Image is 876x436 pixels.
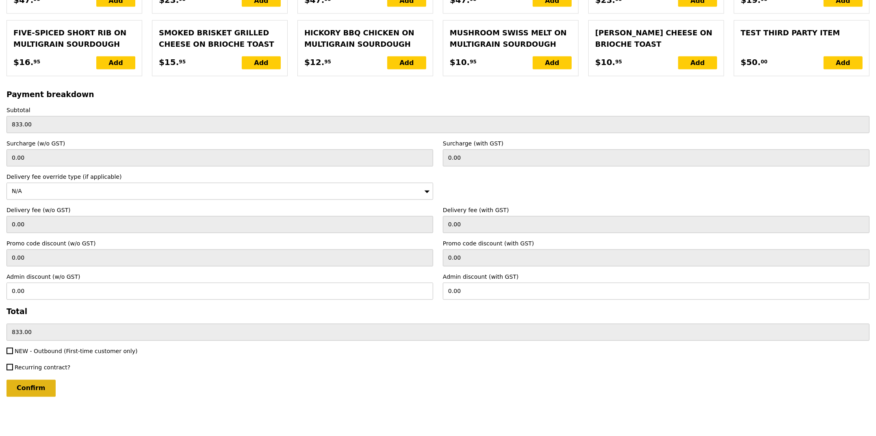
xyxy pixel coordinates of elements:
[7,206,433,215] label: Delivery fee (w/o GST)
[15,348,138,355] span: NEW - Outbound (First-time customer only)
[450,56,470,69] span: $10.
[7,173,433,181] label: Delivery fee override type (if applicable)
[12,188,22,195] span: N/A
[450,27,572,50] div: Mushroom Swiss Melt on Multigrain Sourdough
[443,273,869,281] label: Admin discount (with GST)
[7,380,56,397] input: Confirm
[7,273,433,281] label: Admin discount (w/o GST)
[304,27,426,50] div: Hickory BBQ Chicken on Multigrain Sourdough
[242,56,281,69] div: Add
[824,56,863,69] div: Add
[15,364,70,371] span: Recurring contract?
[7,348,13,354] input: NEW - Outbound (First-time customer only)
[179,59,186,65] span: 95
[387,56,426,69] div: Add
[741,56,761,69] span: $50.
[7,308,869,316] h3: Total
[159,56,179,69] span: $15.
[13,56,33,69] span: $16.
[304,56,324,69] span: $12.
[443,240,869,248] label: Promo code discount (with GST)
[96,56,135,69] div: Add
[595,56,615,69] span: $10.
[7,106,869,115] label: Subtotal
[678,56,717,69] div: Add
[615,59,622,65] span: 95
[533,56,572,69] div: Add
[7,140,433,148] label: Surcharge (w/o GST)
[443,140,869,148] label: Surcharge (with GST)
[7,240,433,248] label: Promo code discount (w/o GST)
[159,27,281,50] div: Smoked Brisket Grilled Cheese on Brioche Toast
[443,206,869,215] label: Delivery fee (with GST)
[741,27,863,39] div: Test third party item
[33,59,40,65] span: 95
[595,27,717,50] div: [PERSON_NAME] Cheese on Brioche Toast
[470,59,477,65] span: 95
[324,59,331,65] span: 95
[761,59,768,65] span: 00
[7,364,13,371] input: Recurring contract?
[7,91,869,99] h3: Payment breakdown
[13,27,135,50] div: Five‑spiced Short Rib on Multigrain Sourdough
